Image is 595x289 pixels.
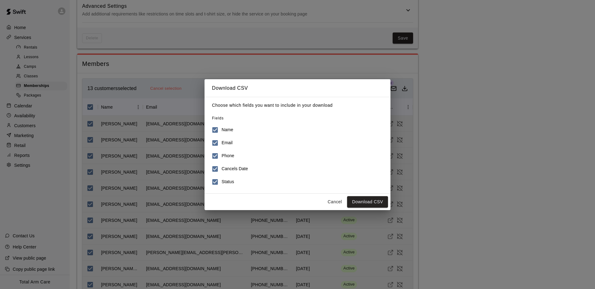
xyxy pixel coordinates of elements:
button: Download CSV [347,196,388,208]
button: Cancel [325,196,345,208]
h6: Status [222,179,234,185]
h6: Name [222,127,233,133]
h2: Download CSV [205,79,390,97]
h6: Email [222,140,233,146]
h6: Phone [222,153,234,159]
span: Fields [212,116,224,120]
h6: Cancels Date [222,166,248,172]
p: Choose which fields you want to include in your download [212,102,383,109]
